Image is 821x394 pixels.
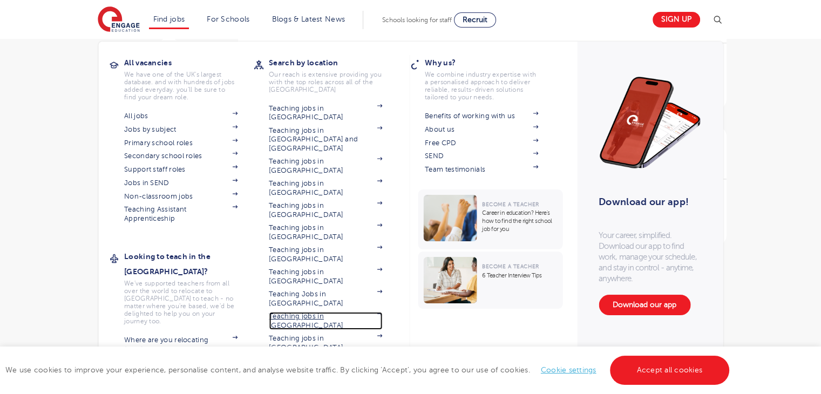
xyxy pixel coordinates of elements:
span: Become a Teacher [482,201,539,207]
a: Teaching jobs in [GEOGRAPHIC_DATA] [269,312,382,330]
a: Accept all cookies [610,356,730,385]
a: Teaching Jobs in [GEOGRAPHIC_DATA] [269,290,382,308]
p: Career in education? Here’s how to find the right school job for you [482,209,557,233]
a: All vacanciesWe have one of the UK's largest database. and with hundreds of jobs added everyday. ... [124,55,254,101]
a: Recruit [454,12,496,28]
a: For Schools [207,15,249,23]
a: Teaching jobs in [GEOGRAPHIC_DATA] [269,104,382,122]
a: Secondary school roles [124,152,238,160]
span: Schools looking for staff [382,16,452,24]
h3: All vacancies [124,55,254,70]
p: We combine industry expertise with a personalised approach to deliver reliable, results-driven so... [425,71,538,101]
a: Become a TeacherCareer in education? Here’s how to find the right school job for you [418,189,565,249]
h3: Why us? [425,55,554,70]
a: Become a Teacher6 Teacher Interview Tips [418,252,565,309]
a: Why us?We combine industry expertise with a personalised approach to deliver reliable, results-dr... [425,55,554,101]
a: Sign up [653,12,700,28]
a: Primary school roles [124,139,238,147]
a: Jobs in SEND [124,179,238,187]
h3: Download our app! [599,190,696,214]
span: We use cookies to improve your experience, personalise content, and analyse website traffic. By c... [5,366,732,374]
a: Teaching jobs in [GEOGRAPHIC_DATA] [269,334,382,352]
a: SEND [425,152,538,160]
a: Cookie settings [541,366,596,374]
img: Engage Education [98,6,140,33]
p: 6 Teacher Interview Tips [482,271,557,280]
span: Become a Teacher [482,263,539,269]
a: Find jobs [153,15,185,23]
h3: Looking to teach in the [GEOGRAPHIC_DATA]? [124,249,254,279]
a: Where are you relocating from? [124,336,238,354]
a: Support staff roles [124,165,238,174]
p: We've supported teachers from all over the world to relocate to [GEOGRAPHIC_DATA] to teach - no m... [124,280,238,325]
a: Teaching Assistant Apprenticeship [124,205,238,223]
span: Recruit [463,16,487,24]
h3: Search by location [269,55,398,70]
a: Teaching jobs in [GEOGRAPHIC_DATA] [269,179,382,197]
a: Non-classroom jobs [124,192,238,201]
a: Search by locationOur reach is extensive providing you with the top roles across all of the [GEOG... [269,55,398,93]
a: Teaching jobs in [GEOGRAPHIC_DATA] [269,246,382,263]
a: Team testimonials [425,165,538,174]
a: Blogs & Latest News [272,15,345,23]
a: Teaching jobs in [GEOGRAPHIC_DATA] [269,201,382,219]
a: Teaching jobs in [GEOGRAPHIC_DATA] [269,268,382,286]
a: Free CPD [425,139,538,147]
a: Teaching jobs in [GEOGRAPHIC_DATA] [269,157,382,175]
a: About us [425,125,538,134]
a: Looking to teach in the [GEOGRAPHIC_DATA]?We've supported teachers from all over the world to rel... [124,249,254,325]
p: Your career, simplified. Download our app to find work, manage your schedule, and stay in control... [599,230,701,284]
a: Teaching jobs in [GEOGRAPHIC_DATA] [269,223,382,241]
a: All jobs [124,112,238,120]
a: Teaching jobs in [GEOGRAPHIC_DATA] and [GEOGRAPHIC_DATA] [269,126,382,153]
p: Our reach is extensive providing you with the top roles across all of the [GEOGRAPHIC_DATA] [269,71,382,93]
a: Benefits of working with us [425,112,538,120]
a: Jobs by subject [124,125,238,134]
a: Download our app [599,295,690,315]
p: We have one of the UK's largest database. and with hundreds of jobs added everyday. you'll be sur... [124,71,238,101]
